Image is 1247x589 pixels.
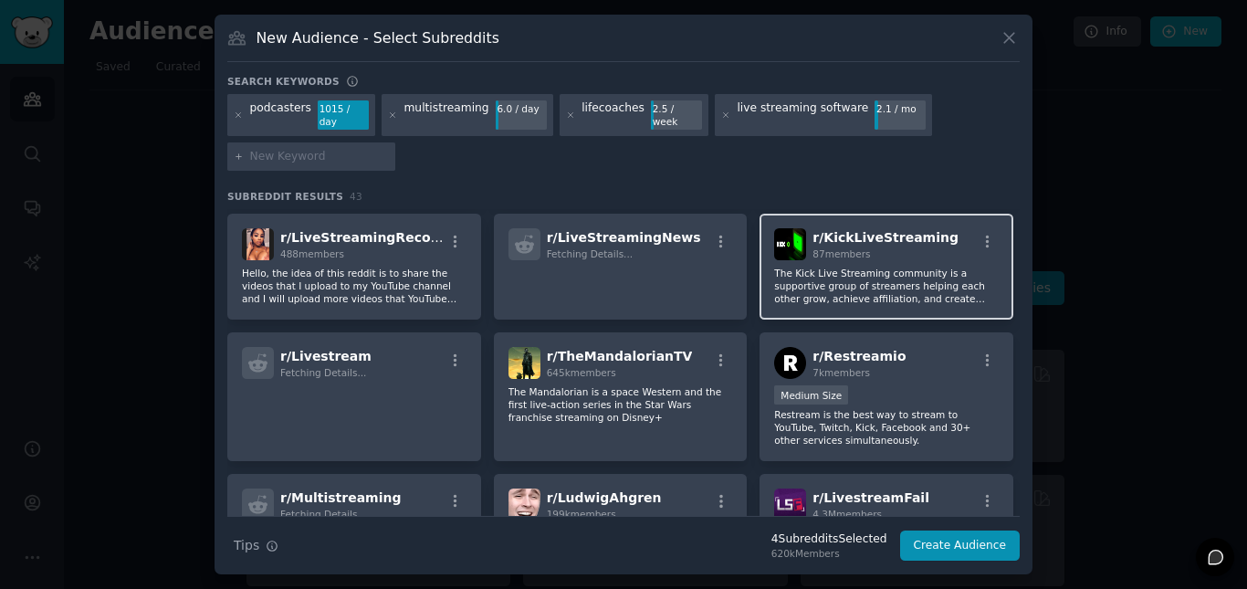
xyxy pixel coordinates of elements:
input: New Keyword [250,149,389,165]
div: live streaming software [737,100,868,130]
span: 7k members [812,367,870,378]
button: Tips [227,530,285,562]
span: r/ KickLiveStreaming [812,230,959,245]
div: 2.1 / mo [875,100,926,117]
img: LivestreamFail [774,489,806,521]
p: Hello, the idea of this reddit is to share the videos that I upload to my YouTube channel and I w... [242,267,466,305]
span: r/ LivestreamFail [812,490,929,505]
p: The Mandalorian is a space Western and the first live-action series in the Star Wars franchise st... [508,385,733,424]
div: 1015 / day [318,100,369,130]
span: 488 members [280,248,344,259]
span: r/ Restreamio [812,349,906,363]
span: Tips [234,536,259,555]
span: 199k members [547,509,616,520]
span: Fetching Details... [280,509,366,520]
span: r/ Multistreaming [280,490,401,505]
img: LiveStreamingRecord [242,228,274,260]
div: 4 Subreddit s Selected [771,531,887,548]
img: LudwigAhgren [508,489,540,521]
img: Restreamio [774,347,806,379]
span: r/ TheMandalorianTV [547,349,693,363]
img: TheMandalorianTV [508,347,540,379]
div: 6.0 / day [496,100,547,117]
span: r/ LudwigAhgren [547,490,662,505]
div: multistreaming [403,100,488,130]
div: 620k Members [771,547,887,560]
span: Fetching Details... [280,367,366,378]
h3: New Audience - Select Subreddits [257,28,499,47]
span: 43 [350,191,362,202]
div: Medium Size [774,385,848,405]
h3: Search keywords [227,75,340,88]
span: r/ Livestream [280,349,372,363]
span: 645k members [547,367,616,378]
img: KickLiveStreaming [774,228,806,260]
span: Subreddit Results [227,190,343,203]
div: podcasters [250,100,311,130]
button: Create Audience [900,531,1021,562]
div: lifecoaches [582,100,644,130]
p: The Kick Live Streaming community is a supportive group of streamers helping each other grow, ach... [774,267,999,305]
span: 4.3M members [812,509,882,520]
span: Fetching Details... [547,248,633,259]
span: r/ LiveStreamingRecord [280,230,446,245]
div: 2.5 / week [651,100,702,130]
p: Restream is the best way to stream to YouTube, Twitch, Kick, Facebook and 30+ other services simu... [774,408,999,447]
span: 87 members [812,248,870,259]
span: r/ LiveStreamingNews [547,230,701,245]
